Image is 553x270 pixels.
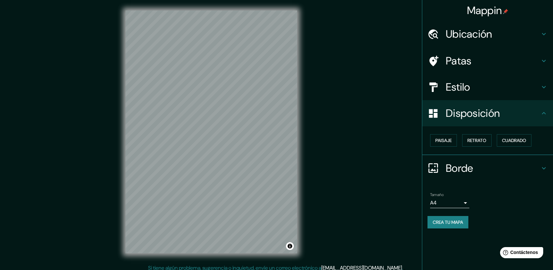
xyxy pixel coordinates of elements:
font: Cuadrado [502,137,526,143]
canvas: Mapa [126,10,297,253]
div: Ubicación [422,21,553,47]
font: Mappin [467,4,502,17]
font: Retrato [467,137,486,143]
button: Crea tu mapa [427,216,468,228]
div: Estilo [422,74,553,100]
font: Disposición [446,106,500,120]
font: Tamaño [430,192,444,197]
font: Borde [446,161,473,175]
font: Ubicación [446,27,492,41]
button: Paisaje [430,134,457,147]
div: Disposición [422,100,553,126]
button: Activar o desactivar atribución [286,242,294,250]
font: A4 [430,199,437,206]
font: Estilo [446,80,470,94]
button: Cuadrado [497,134,531,147]
button: Retrato [462,134,492,147]
div: Borde [422,155,553,181]
font: Patas [446,54,472,68]
div: Patas [422,48,553,74]
div: A4 [430,198,469,208]
font: Crea tu mapa [433,219,463,225]
font: Paisaje [435,137,452,143]
iframe: Lanzador de widgets de ayuda [495,244,546,263]
img: pin-icon.png [503,9,508,14]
